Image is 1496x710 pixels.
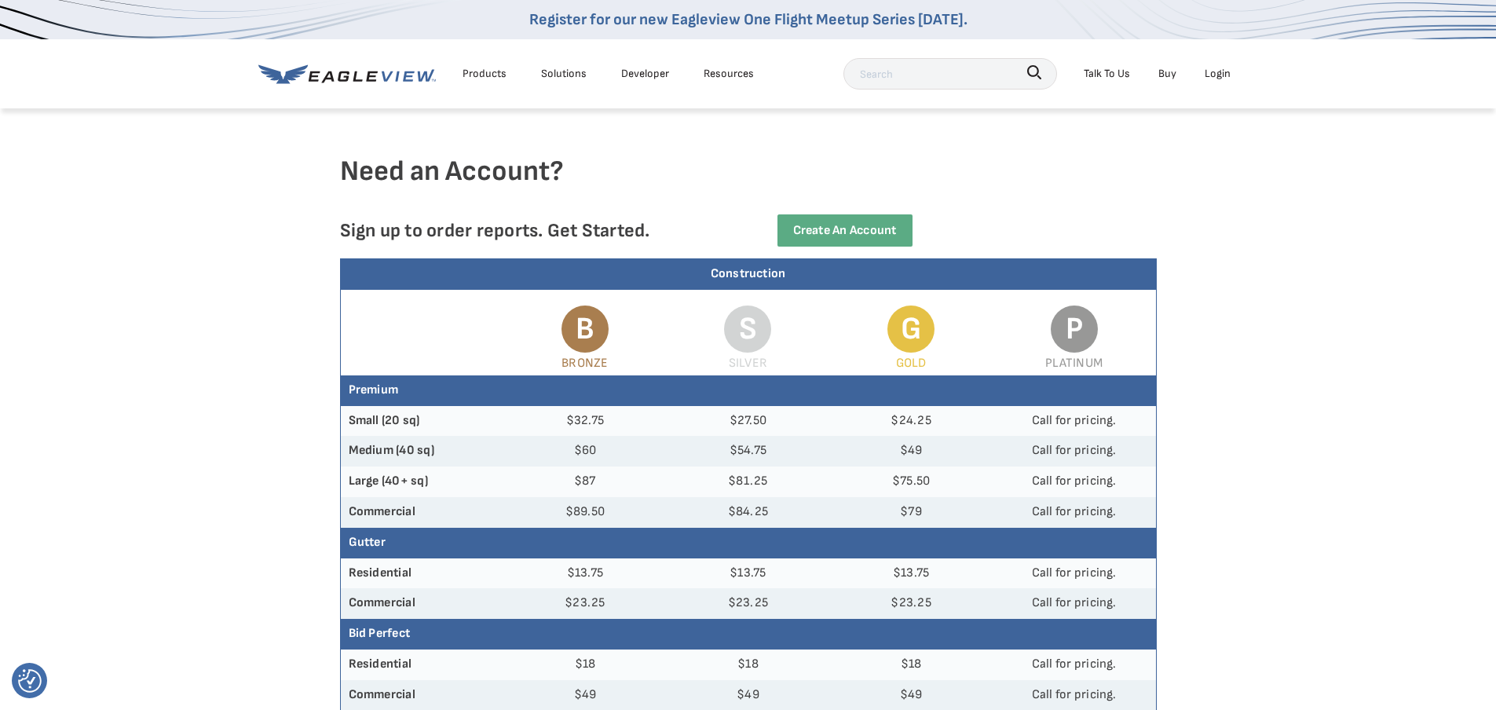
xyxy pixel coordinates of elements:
th: Commercial [341,588,504,619]
a: Developer [621,64,669,83]
th: Small (20 sq) [341,406,504,437]
td: $18 [667,650,830,680]
td: $60 [503,436,667,467]
div: Login [1205,64,1231,83]
td: $13.75 [829,558,993,589]
button: Consent Preferences [18,669,42,693]
a: Register for our new Eagleview One Flight Meetup Series [DATE]. [529,10,967,29]
td: Call for pricing. [993,588,1156,619]
span: S [724,306,771,353]
th: Medium (40 sq) [341,436,504,467]
th: Commercial [341,497,504,528]
th: Premium [341,375,1156,406]
span: Gold [896,356,927,371]
td: $89.50 [503,497,667,528]
td: $13.75 [667,558,830,589]
td: $24.25 [829,406,993,437]
td: Call for pricing. [993,558,1156,589]
td: Call for pricing. [993,650,1156,680]
span: P [1051,306,1098,353]
p: Sign up to order reports. Get Started. [340,219,723,242]
input: Search [843,58,1057,90]
td: $84.25 [667,497,830,528]
td: $81.25 [667,467,830,497]
td: $18 [503,650,667,680]
span: G [887,306,935,353]
td: $49 [829,436,993,467]
th: Large (40+ sq) [341,467,504,497]
td: $75.50 [829,467,993,497]
div: Products [463,64,507,83]
th: Bid Perfect [341,619,1156,650]
a: Create an Account [777,214,913,247]
div: Resources [704,64,754,83]
td: $13.75 [503,558,667,589]
h4: Need an Account? [340,154,1157,214]
td: $54.75 [667,436,830,467]
a: Buy [1158,64,1176,83]
td: $23.25 [667,588,830,619]
td: $27.50 [667,406,830,437]
td: Call for pricing. [993,436,1156,467]
div: Construction [341,259,1156,290]
div: Talk To Us [1084,64,1130,83]
img: Revisit consent button [18,669,42,693]
span: Platinum [1045,356,1103,371]
td: $87 [503,467,667,497]
th: Residential [341,650,504,680]
td: $79 [829,497,993,528]
th: Residential [341,558,504,589]
td: $32.75 [503,406,667,437]
td: $23.25 [503,588,667,619]
div: Solutions [541,64,587,83]
td: Call for pricing. [993,406,1156,437]
td: $23.25 [829,588,993,619]
span: Bronze [561,356,608,371]
td: $18 [829,650,993,680]
td: Call for pricing. [993,497,1156,528]
span: Silver [729,356,767,371]
th: Gutter [341,528,1156,558]
span: B [561,306,609,353]
td: Call for pricing. [993,467,1156,497]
